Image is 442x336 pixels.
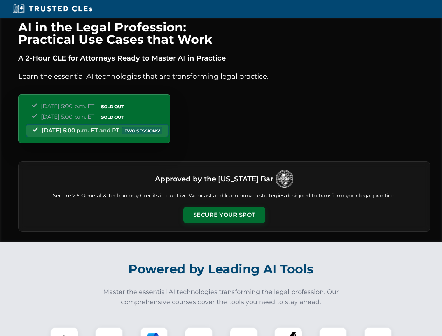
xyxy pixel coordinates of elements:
button: Secure Your Spot [183,207,265,223]
h1: AI in the Legal Profession: Practical Use Cases that Work [18,21,430,45]
img: Trusted CLEs [10,3,94,14]
p: Master the essential AI technologies transforming the legal profession. Our comprehensive courses... [99,287,344,307]
span: [DATE] 5:00 p.m. ET [41,113,94,120]
span: SOLD OUT [99,103,126,110]
img: Logo [276,170,293,188]
span: [DATE] 5:00 p.m. ET [41,103,94,110]
p: Learn the essential AI technologies that are transforming legal practice. [18,71,430,82]
p: A 2-Hour CLE for Attorneys Ready to Master AI in Practice [18,52,430,64]
p: Secure 2.5 General & Technology Credits in our Live Webcast and learn proven strategies designed ... [27,192,422,200]
h2: Powered by Leading AI Tools [27,257,415,281]
h3: Approved by the [US_STATE] Bar [155,173,273,185]
span: SOLD OUT [99,113,126,121]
